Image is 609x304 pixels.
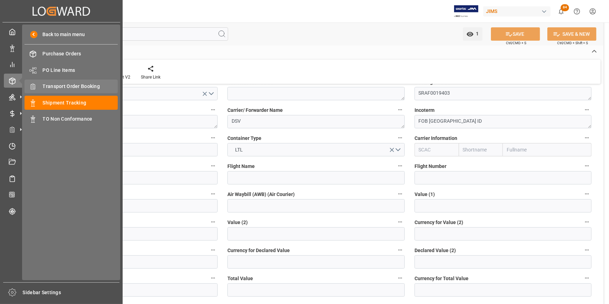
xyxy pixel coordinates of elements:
[32,27,228,41] input: Search Fields
[491,27,540,41] button: SAVE
[547,27,596,41] button: SAVE & NEW
[43,83,118,90] span: Transport Order Booking
[23,289,120,296] span: Sidebar Settings
[582,245,591,255] button: Declared Value (2)
[227,107,283,114] span: Carrier/ Forwarder Name
[208,273,218,283] button: Currency for Declared Value (2)
[4,155,119,169] a: Document Management
[43,50,118,58] span: Purchase Orders
[415,115,591,128] textarea: FOB [GEOGRAPHIC_DATA] ID
[227,143,404,156] button: open menu
[415,275,468,282] span: Currency for Total Value
[208,245,218,255] button: Declared Value
[582,133,591,142] button: Carrier Information
[227,219,248,226] span: Value (2)
[459,143,503,156] input: Shortname
[208,217,218,227] button: Currency for Value (1)
[415,219,463,226] span: Currency for Value (2)
[4,58,119,71] a: My Reports
[582,273,591,283] button: Currency for Total Value
[4,25,119,39] a: My Cockpit
[415,143,459,156] input: SCAC
[582,105,591,114] button: Incoterm
[396,133,405,142] button: Container Type
[41,115,218,128] textarea: E
[41,87,218,100] button: open menu
[208,189,218,198] button: Tracking Number
[4,188,119,202] a: CO2 Calculator
[208,105,218,114] button: Carrier/ Forwarder Code
[396,105,405,114] button: Carrier/ Forwarder Name
[208,133,218,142] button: Container Number
[227,191,295,198] span: Air Waybill (AWB) (Air Courier)
[396,161,405,170] button: Flight Name
[415,247,456,254] span: Declared Value (2)
[396,217,405,227] button: Value (2)
[582,161,591,170] button: Flight Number
[25,96,118,109] a: Shipment Tracking
[25,112,118,126] a: TO Non Conformance
[582,217,591,227] button: Currency for Value (2)
[503,143,591,156] input: Fullname
[227,135,261,142] span: Container Type
[25,63,118,77] a: PO Line Items
[415,191,435,198] span: Value (1)
[415,87,591,100] textarea: SRAF0019403
[4,139,119,153] a: Timeslot Management V2
[557,40,588,46] span: Ctrl/CMD + Shift + S
[141,74,160,80] div: Share Link
[396,273,405,283] button: Total Value
[483,6,550,16] div: JIMS
[463,27,483,41] button: open menu
[415,163,446,170] span: Flight Number
[208,161,218,170] button: Service String
[415,135,457,142] span: Carrier Information
[43,115,118,123] span: TO Non Conformance
[227,115,404,128] textarea: DSV
[506,40,526,46] span: Ctrl/CMD + S
[582,189,591,198] button: Value (1)
[25,80,118,93] a: Transport Order Booking
[454,5,478,18] img: Exertis%20JAM%20-%20Email%20Logo.jpg_1722504956.jpg
[37,31,85,38] span: Back to main menu
[396,245,405,255] button: Currency for Declared Value
[415,107,434,114] span: Incoterm
[227,163,255,170] span: Flight Name
[232,146,246,154] span: LTL
[43,99,118,107] span: Shipment Tracking
[553,4,569,19] button: show 84 new notifications
[43,67,118,74] span: PO Line Items
[4,41,119,55] a: Data Management
[25,47,118,61] a: Purchase Orders
[474,31,479,36] span: 1
[483,5,553,18] button: JIMS
[227,247,290,254] span: Currency for Declared Value
[561,4,569,11] span: 84
[227,275,253,282] span: Total Value
[4,204,119,218] a: Tracking Shipment
[569,4,585,19] button: Help Center
[396,189,405,198] button: Air Waybill (AWB) (Air Courier)
[4,171,119,185] a: Sailing Schedules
